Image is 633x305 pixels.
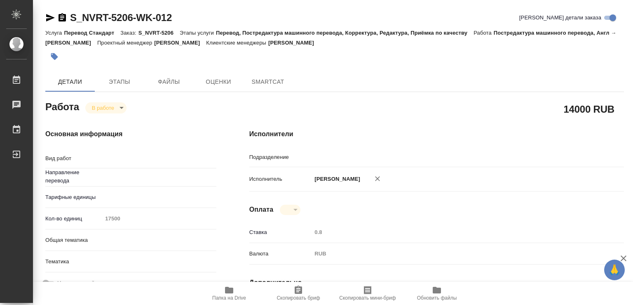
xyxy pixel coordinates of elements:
[70,12,172,23] a: S_NVRT-5206-WK-012
[339,295,396,301] span: Скопировать мини-бриф
[138,30,180,36] p: S_NVRT-5206
[45,47,63,66] button: Добавить тэг
[249,228,312,236] p: Ставка
[199,77,238,87] span: Оценки
[216,30,474,36] p: Перевод, Постредактура машинного перевода, Корректура, Редактура, Приёмка по качеству
[312,175,360,183] p: [PERSON_NAME]
[312,247,593,261] div: RUB
[57,279,110,287] span: Нотариальный заказ
[89,104,117,111] button: В работе
[212,295,246,301] span: Папка на Drive
[312,226,593,238] input: Пустое поле
[264,282,333,305] button: Скопировать бриф
[180,30,216,36] p: Этапы услуги
[249,129,624,139] h4: Исполнители
[149,77,189,87] span: Файлы
[45,193,102,201] p: Тарифные единицы
[85,102,127,113] div: В работе
[45,168,102,185] p: Направление перевода
[280,205,300,215] div: В работе
[45,13,55,23] button: Скопировать ссылку для ЯМессенджера
[102,255,216,269] div: ​
[102,190,216,204] div: ​
[249,205,274,215] h4: Оплата
[102,213,216,225] input: Пустое поле
[154,40,206,46] p: [PERSON_NAME]
[333,282,402,305] button: Скопировать мини-бриф
[45,99,79,113] h2: Работа
[268,40,320,46] p: [PERSON_NAME]
[45,258,102,266] p: Тематика
[45,30,64,36] p: Услуга
[64,30,120,36] p: Перевод Стандарт
[50,77,90,87] span: Детали
[45,129,216,139] h4: Основная информация
[206,40,268,46] p: Клиентские менеджеры
[604,260,625,280] button: 🙏
[120,30,138,36] p: Заказ:
[249,278,624,288] h4: Дополнительно
[97,40,154,46] p: Проектный менеджер
[249,250,312,258] p: Валюта
[102,233,216,247] div: ​
[195,282,264,305] button: Папка на Drive
[519,14,601,22] span: [PERSON_NAME] детали заказа
[474,30,494,36] p: Работа
[368,170,387,188] button: Удалить исполнителя
[45,236,102,244] p: Общая тематика
[402,282,471,305] button: Обновить файлы
[100,77,139,87] span: Этапы
[249,153,312,161] p: Подразделение
[563,102,614,116] h2: 14000 RUB
[45,215,102,223] p: Кол-во единиц
[248,77,288,87] span: SmartCat
[249,175,312,183] p: Исполнитель
[607,261,621,279] span: 🙏
[45,154,102,163] p: Вид работ
[277,295,320,301] span: Скопировать бриф
[57,13,67,23] button: Скопировать ссылку
[417,295,457,301] span: Обновить файлы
